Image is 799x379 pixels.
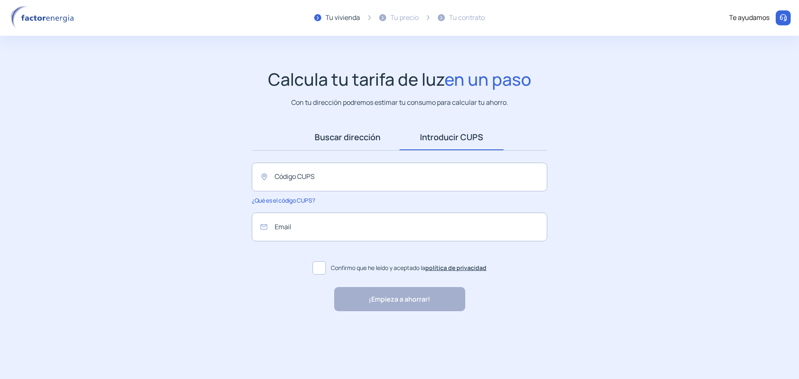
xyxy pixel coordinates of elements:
span: Confirmo que he leído y aceptado la [331,263,486,272]
a: política de privacidad [425,264,486,272]
img: logo factor [8,6,79,30]
a: Introducir CUPS [399,124,504,150]
img: llamar [779,14,787,22]
h1: Calcula tu tarifa de luz [268,69,531,89]
div: Tu vivienda [325,12,360,23]
a: Buscar dirección [295,124,399,150]
span: en un paso [444,67,531,91]
div: Te ayudamos [729,12,769,23]
div: Tu precio [390,12,419,23]
div: Tu contrato [449,12,485,23]
p: Con tu dirección podremos estimar tu consumo para calcular tu ahorro. [291,97,508,108]
span: ¿Qué es el código CUPS? [252,196,315,204]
